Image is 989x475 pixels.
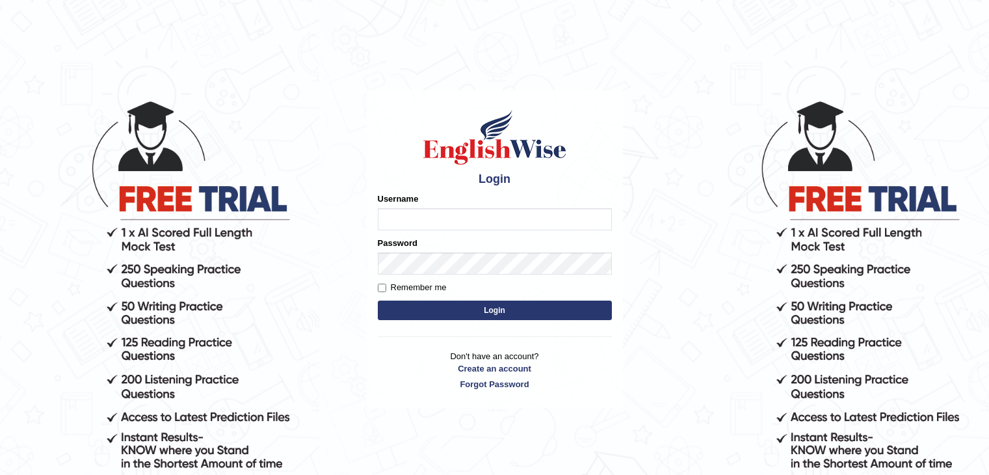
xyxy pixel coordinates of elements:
[378,284,386,292] input: Remember me
[378,378,612,390] a: Forgot Password
[378,237,417,249] label: Password
[421,108,569,167] img: Logo of English Wise sign in for intelligent practice with AI
[378,193,419,205] label: Username
[378,301,612,320] button: Login
[378,350,612,390] p: Don't have an account?
[378,281,447,294] label: Remember me
[378,173,612,186] h4: Login
[378,362,612,375] a: Create an account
